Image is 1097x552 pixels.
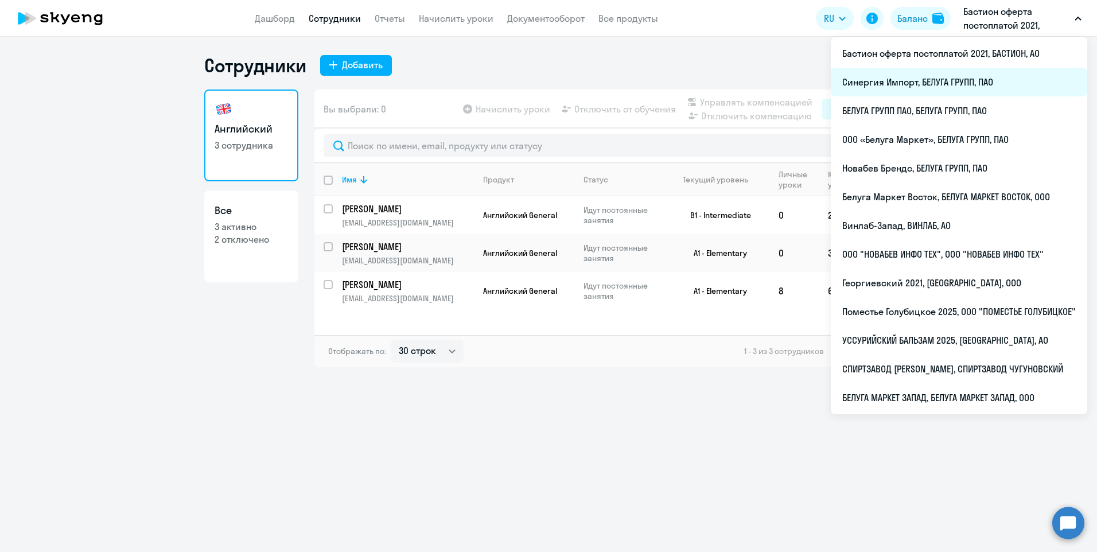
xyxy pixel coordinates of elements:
[483,248,557,258] span: Английский General
[663,234,769,272] td: A1 - Elementary
[255,13,295,24] a: Дашборд
[342,278,473,291] a: [PERSON_NAME]
[819,234,861,272] td: 3
[932,13,944,24] img: balance
[828,169,853,190] div: Корп. уроки
[342,217,473,228] p: [EMAIL_ADDRESS][DOMAIN_NAME]
[507,13,585,24] a: Документооборот
[215,100,233,118] img: english
[583,174,662,185] div: Статус
[831,37,1087,414] ul: RU
[663,196,769,234] td: B1 - Intermediate
[342,240,473,253] a: [PERSON_NAME]
[583,205,662,226] p: Идут постоянные занятия
[958,5,1087,32] button: Бастион оферта постоплатой 2021, БАСТИОН, АО
[483,174,574,185] div: Продукт
[204,90,298,181] a: Английский3 сотрудника
[215,122,288,137] h3: Английский
[963,5,1070,32] p: Бастион оферта постоплатой 2021, БАСТИОН, АО
[672,174,769,185] div: Текущий уровень
[342,203,473,215] a: [PERSON_NAME]
[769,234,819,272] td: 0
[204,191,298,282] a: Все3 активно2 отключено
[824,11,834,25] span: RU
[342,58,383,72] div: Добавить
[583,243,662,263] p: Идут постоянные занятия
[890,7,951,30] button: Балансbalance
[897,11,928,25] div: Баланс
[324,134,884,157] input: Поиск по имени, email, продукту или статусу
[483,286,557,296] span: Английский General
[683,174,748,185] div: Текущий уровень
[769,272,819,310] td: 8
[215,220,288,233] p: 3 активно
[215,233,288,246] p: 2 отключено
[309,13,361,24] a: Сотрудники
[769,196,819,234] td: 0
[819,196,861,234] td: 24
[342,278,472,291] p: [PERSON_NAME]
[779,169,818,190] div: Личные уроки
[819,272,861,310] td: 6
[483,174,514,185] div: Продукт
[663,272,769,310] td: A1 - Elementary
[342,174,473,185] div: Имя
[215,203,288,218] h3: Все
[342,203,472,215] p: [PERSON_NAME]
[204,54,306,77] h1: Сотрудники
[583,174,608,185] div: Статус
[324,102,386,116] span: Вы выбрали: 0
[779,169,811,190] div: Личные уроки
[342,174,357,185] div: Имя
[598,13,658,24] a: Все продукты
[816,7,854,30] button: RU
[342,255,473,266] p: [EMAIL_ADDRESS][DOMAIN_NAME]
[419,13,493,24] a: Начислить уроки
[828,169,860,190] div: Корп. уроки
[583,281,662,301] p: Идут постоянные занятия
[342,240,472,253] p: [PERSON_NAME]
[375,13,405,24] a: Отчеты
[822,99,884,119] button: Фильтр
[483,210,557,220] span: Английский General
[342,293,473,304] p: [EMAIL_ADDRESS][DOMAIN_NAME]
[744,346,824,356] span: 1 - 3 из 3 сотрудников
[328,346,386,356] span: Отображать по:
[215,139,288,151] p: 3 сотрудника
[320,55,392,76] button: Добавить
